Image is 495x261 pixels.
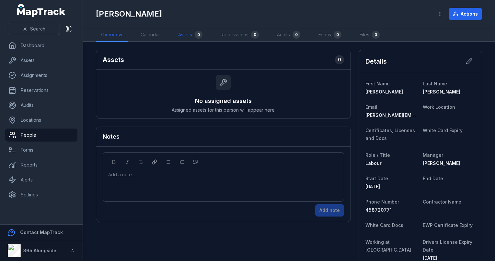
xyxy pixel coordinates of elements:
[313,28,347,42] a: Forms0
[365,104,377,110] span: Email
[17,4,66,17] a: MapTrack
[365,57,387,66] h2: Details
[365,199,399,205] span: Phone Number
[5,84,77,97] a: Reservations
[423,255,437,261] span: [DATE]
[423,81,447,86] span: Last Name
[5,54,77,67] a: Assets
[5,114,77,127] a: Locations
[335,55,344,64] div: 0
[354,28,385,42] a: Files0
[365,222,403,228] span: White Card Docs
[96,9,162,19] h1: [PERSON_NAME]
[195,96,252,106] h3: No assigned assets
[423,199,461,205] span: Contractor Name
[365,152,390,158] span: Role / Title
[423,222,473,228] span: EWP Certificate Expiry
[96,28,128,42] a: Overview
[5,173,77,186] a: Alerts
[173,28,208,42] a: Assets0
[423,152,443,158] span: Manager
[365,160,382,166] span: Labour
[423,89,460,94] span: [PERSON_NAME]
[423,104,455,110] span: Work Location
[215,28,264,42] a: Reservations0
[251,31,259,39] div: 0
[365,81,390,86] span: First Name
[365,184,380,189] span: [DATE]
[423,239,472,253] span: Drivers License Expiry Date
[423,160,460,166] span: [PERSON_NAME]
[423,176,443,181] span: End Date
[5,99,77,112] a: Audits
[5,69,77,82] a: Assignments
[423,255,437,261] time: 04/07/2029, 10:00:00 am
[365,184,380,189] time: 04/08/2024, 10:00:00 am
[8,23,60,35] button: Search
[449,8,482,20] button: Actions
[135,28,165,42] a: Calendar
[5,39,77,52] a: Dashboard
[5,188,77,201] a: Settings
[5,129,77,142] a: People
[365,176,388,181] span: Start Date
[172,107,275,113] span: Assigned assets for this person will appear here
[272,28,305,42] a: Audits0
[365,207,392,213] span: 458720771
[365,112,481,118] span: [PERSON_NAME][EMAIL_ADDRESS][DOMAIN_NAME]
[365,128,415,141] span: Certificates, Licenses and Docs
[365,89,403,94] span: [PERSON_NAME]
[423,128,463,133] span: White Card Expiry
[5,143,77,156] a: Forms
[195,31,202,39] div: 0
[30,26,45,32] span: Search
[372,31,380,39] div: 0
[103,55,124,64] h2: Assets
[103,132,120,141] h3: Notes
[293,31,300,39] div: 0
[365,239,411,253] span: Working at [GEOGRAPHIC_DATA]
[334,31,341,39] div: 0
[23,248,56,253] strong: 365 Alongside
[20,230,63,235] strong: Contact MapTrack
[5,158,77,171] a: Reports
